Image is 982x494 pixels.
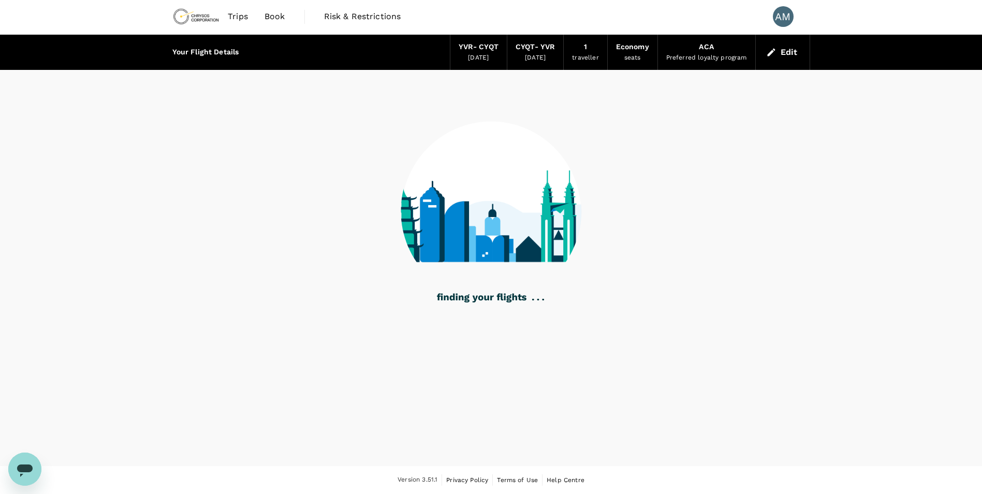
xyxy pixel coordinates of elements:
span: Book [265,10,285,23]
div: [DATE] [525,53,546,63]
g: . [537,299,539,300]
div: Economy [616,41,649,53]
div: traveller [572,53,598,63]
span: Privacy Policy [446,476,488,484]
div: Your Flight Details [172,47,239,58]
span: Help Centre [547,476,584,484]
div: ACA [699,41,713,53]
div: seats [624,53,641,63]
div: YVR - CYQT [459,41,499,53]
a: Help Centre [547,474,584,486]
div: Preferred loyalty program [666,53,747,63]
span: Trips [228,10,248,23]
div: CYQT - YVR [516,41,555,53]
iframe: Button to launch messaging window [8,453,41,486]
span: Version 3.51.1 [398,475,437,485]
span: Terms of Use [497,476,538,484]
div: 1 [584,41,587,53]
div: [DATE] [468,53,489,63]
g: . [532,299,534,300]
g: . [542,299,544,300]
a: Privacy Policy [446,474,488,486]
span: Risk & Restrictions [324,10,401,23]
div: AM [773,6,794,27]
img: Chrysos Corporation [172,5,220,28]
a: Terms of Use [497,474,538,486]
button: Edit [764,44,801,61]
g: finding your flights [437,294,526,303]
